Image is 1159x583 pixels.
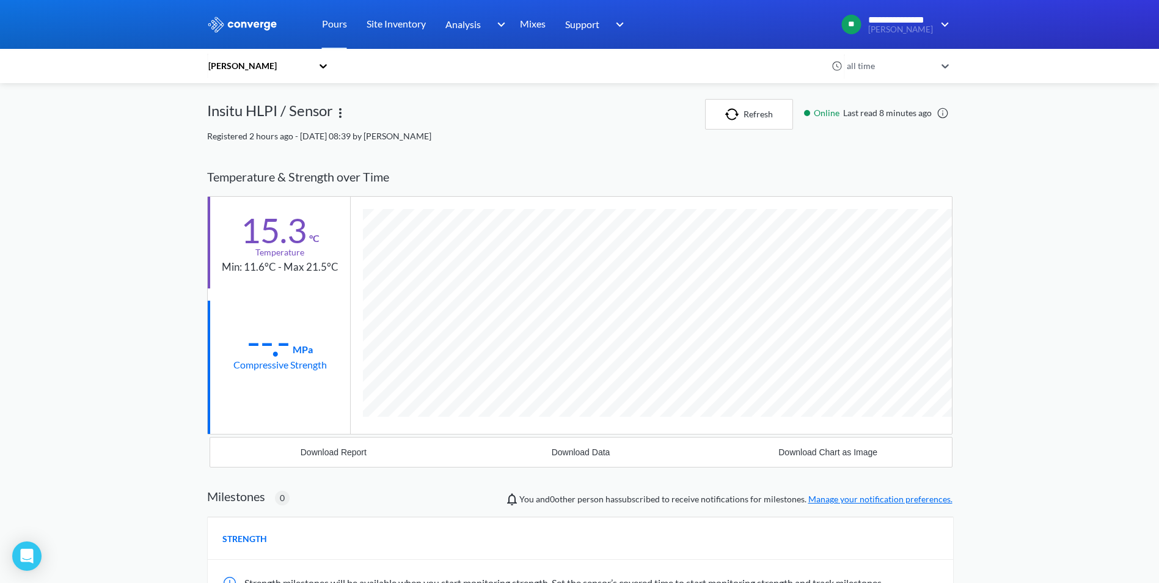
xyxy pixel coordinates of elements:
div: --.- [247,326,290,357]
span: STRENGTH [222,532,267,546]
span: Analysis [445,16,481,32]
img: icon-clock.svg [832,61,843,71]
button: Download Report [210,438,458,467]
span: Registered 2 hours ago - [DATE] 08:39 by [PERSON_NAME] [207,131,431,141]
div: 15.3 [241,215,307,246]
img: more.svg [333,106,348,120]
div: Temperature [255,246,304,259]
div: Compressive Strength [233,357,327,372]
div: Download Data [552,447,610,457]
div: Temperature & Strength over Time [207,158,952,196]
div: Insitu HLPI / Sensor [207,99,333,130]
img: downArrow.svg [933,17,952,32]
div: Min: 11.6°C - Max 21.5°C [222,259,338,276]
span: 0 other [550,494,576,504]
h2: Milestones [207,489,265,504]
div: Open Intercom Messenger [12,541,42,571]
img: notifications-icon.svg [505,492,519,507]
div: Download Chart as Image [778,447,877,457]
button: Refresh [705,99,793,130]
img: downArrow.svg [608,17,627,32]
img: downArrow.svg [489,17,508,32]
span: You and person has subscribed to receive notifications for milestones. [519,493,952,506]
div: Download Report [301,447,367,457]
div: all time [844,59,935,73]
div: [PERSON_NAME] [207,59,312,73]
span: [PERSON_NAME] [868,25,933,34]
img: icon-refresh.svg [725,108,744,120]
a: Manage your notification preferences. [808,494,952,504]
span: Online [814,106,843,120]
span: 0 [280,491,285,505]
button: Download Chart as Image [704,438,952,467]
button: Download Data [457,438,704,467]
img: logo_ewhite.svg [207,16,278,32]
span: Support [565,16,599,32]
div: Last read 8 minutes ago [798,106,952,120]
